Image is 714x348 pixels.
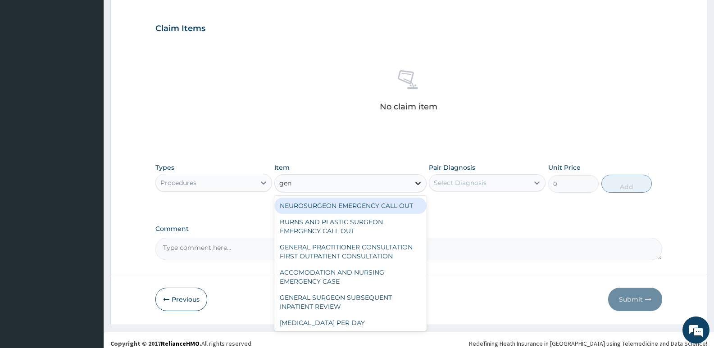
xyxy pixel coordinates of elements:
a: RelianceHMO [161,339,200,348]
button: Add [601,175,652,193]
div: Procedures [160,178,196,187]
span: We're online! [52,113,124,204]
div: Minimize live chat window [148,5,169,26]
h3: Claim Items [155,24,205,34]
div: Chat with us now [47,50,151,62]
button: Previous [155,288,207,311]
div: Select Diagnosis [434,178,487,187]
label: Types [155,164,174,172]
div: GENERAL SURGEON SUBSEQUENT INPATIENT REVIEW [274,289,426,315]
label: Comment [155,225,662,233]
div: NEUROSURGEON EMERGENCY CALL OUT [274,198,426,214]
div: Redefining Heath Insurance in [GEOGRAPHIC_DATA] using Telemedicine and Data Science! [469,339,707,348]
label: Unit Price [548,163,581,172]
div: BURNS AND PLASTIC SURGEON EMERGENCY CALL OUT [274,214,426,239]
label: Item [274,163,290,172]
strong: Copyright © 2017 . [110,339,201,348]
button: Submit [608,288,662,311]
label: Pair Diagnosis [429,163,475,172]
textarea: Type your message and hit 'Enter' [5,246,172,277]
p: No claim item [380,102,437,111]
div: ACCOMODATION AND NURSING EMERGENCY CASE [274,264,426,289]
div: [MEDICAL_DATA] PER DAY [274,315,426,331]
div: GENERAL PRACTITIONER CONSULTATION FIRST OUTPATIENT CONSULTATION [274,239,426,264]
img: d_794563401_company_1708531726252_794563401 [17,45,36,68]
